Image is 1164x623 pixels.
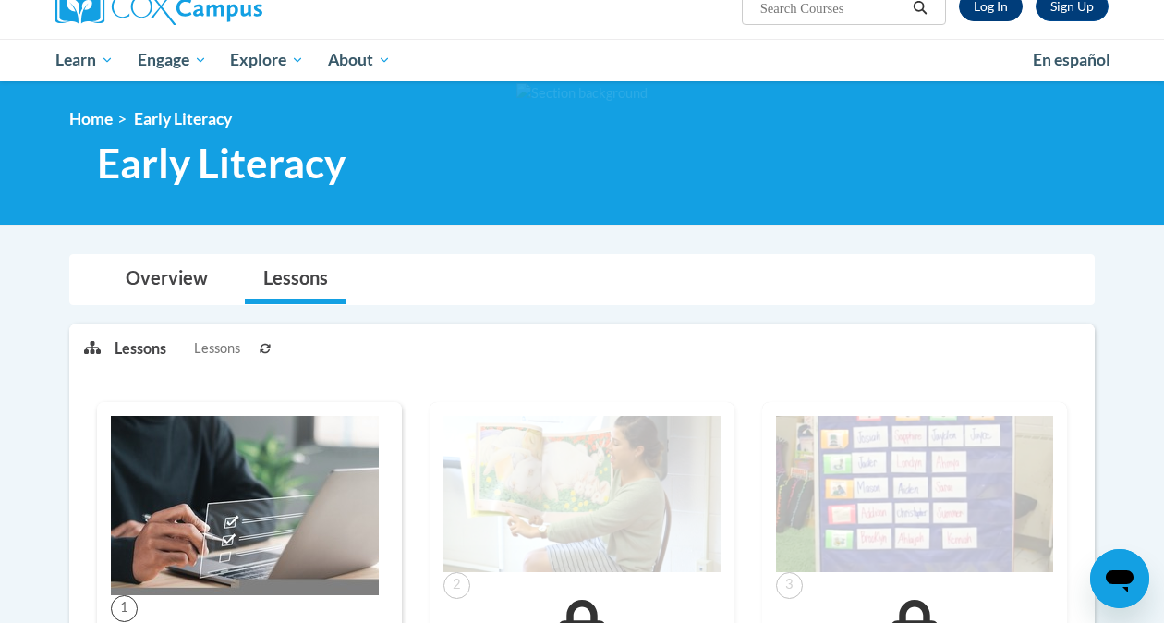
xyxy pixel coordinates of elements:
[42,39,1122,81] div: Main menu
[107,255,226,304] a: Overview
[328,49,391,71] span: About
[134,109,232,128] span: Early Literacy
[443,572,470,599] span: 2
[111,416,379,595] img: Course Image
[316,39,403,81] a: About
[111,595,138,622] span: 1
[55,49,114,71] span: Learn
[97,139,346,188] span: Early Literacy
[1033,50,1110,69] span: En español
[245,255,346,304] a: Lessons
[194,338,240,359] span: Lessons
[126,39,219,81] a: Engage
[69,109,113,128] a: Home
[776,572,803,599] span: 3
[776,416,1053,572] img: Course Image
[115,338,166,359] p: Lessons
[43,39,126,81] a: Learn
[138,49,207,71] span: Engage
[516,83,648,104] img: Section background
[1021,41,1122,79] a: En español
[230,49,304,71] span: Explore
[443,416,721,572] img: Course Image
[218,39,316,81] a: Explore
[1090,549,1149,608] iframe: Button to launch messaging window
